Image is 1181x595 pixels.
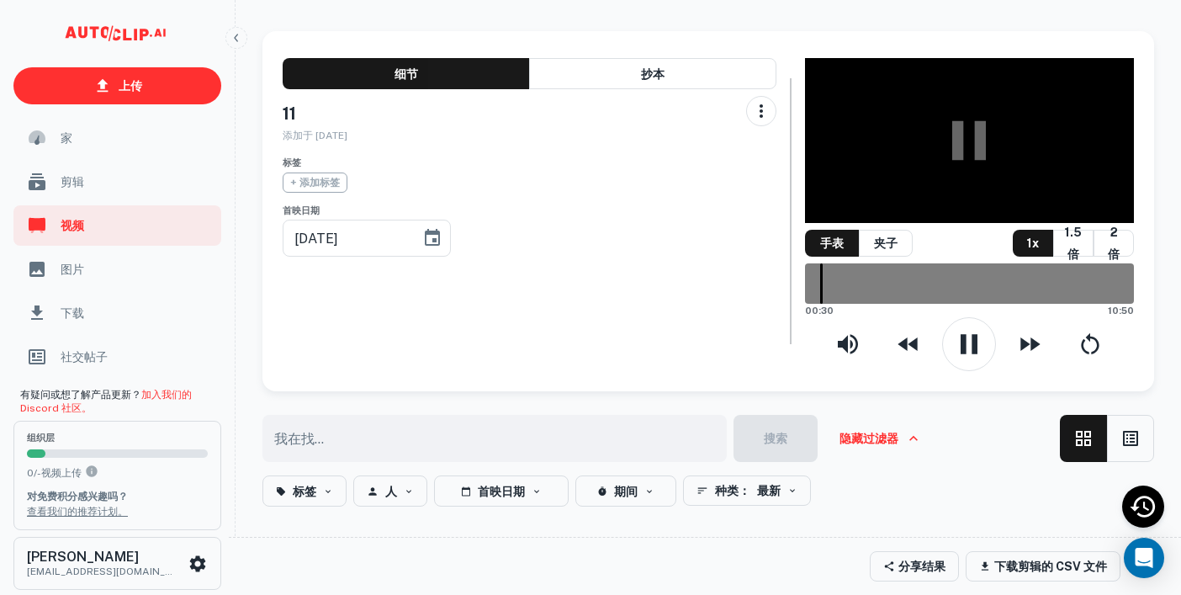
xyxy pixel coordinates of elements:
[27,566,198,577] font: [EMAIL_ADDRESS][DOMAIN_NAME]
[262,475,347,507] button: 标签
[61,219,84,232] font: 视频
[13,293,221,333] a: 下载
[61,263,84,276] font: 图片
[385,485,397,498] font: 人
[1122,486,1164,528] div: 最近活动
[34,467,37,479] font: /
[13,337,221,377] a: 社交帖子
[27,506,128,518] a: 查看我们的推荐计划。
[820,236,844,250] font: 手表
[1124,538,1164,578] div: 打开 Intercom Messenger
[13,67,221,104] a: 上传
[283,58,529,89] button: 细节
[529,58,776,89] button: 抄本
[283,130,313,141] font: 添加于
[575,475,676,507] button: 期间
[1108,305,1134,316] font: 10:50
[13,162,221,202] a: 剪辑
[283,205,320,215] font: 首映日期
[283,215,409,262] input: 月/日/年
[805,230,859,257] button: 手表
[614,485,638,498] font: 期间
[27,549,139,565] font: [PERSON_NAME]
[874,236,898,250] font: 夹子
[290,177,320,189] font: + 添加
[1027,236,1039,250] font: 1x
[13,421,221,530] button: 组织层0/-视频上传You can upload 10 videos per month on the creator tier. Upgrade to upload more.对免费积分感兴趣...
[994,560,1107,574] font: 下载剪辑的 CSV 文件
[870,551,959,582] button: 分享结果
[859,230,913,257] button: 夹子
[119,79,142,93] font: 上传
[434,475,569,507] button: 首映日期
[13,205,221,246] a: 视频
[966,551,1120,582] button: 下载剪辑的 CSV 文件
[262,415,717,462] input: 我在找...
[898,560,945,574] font: 分享结果
[45,433,55,443] font: 层
[416,221,449,255] button: 选择日期
[839,433,898,446] font: 隐藏过滤器
[283,104,296,124] font: 11
[1013,230,1053,257] button: 1x
[395,67,418,81] font: 细节
[1094,230,1134,257] button: 2倍
[824,415,934,462] button: 隐藏过滤器
[85,465,98,478] svg: You can upload 10 videos per month on the creator tier. Upgrade to upload more.
[61,175,84,189] font: 剪辑
[61,350,108,364] font: 社交帖子
[37,467,41,479] font: -
[478,485,525,498] font: 首映日期
[13,249,221,290] a: 图片
[641,67,665,81] font: 抄本
[757,484,781,497] font: 最新
[683,475,811,506] button: 种类： 最新
[283,157,301,167] font: 标签
[1108,226,1120,261] font: 2倍
[61,131,72,145] font: 家
[715,484,750,497] font: 种类：
[20,389,141,401] font: 有疑问或想了解产品更新？
[805,305,834,316] font: 00:30
[13,118,221,158] a: 家
[1053,230,1094,257] button: 1.5倍
[353,475,427,507] button: 人
[27,433,45,443] font: 组织
[61,306,84,320] font: 下载
[13,537,221,589] button: [PERSON_NAME][EMAIL_ADDRESS][DOMAIN_NAME]
[1065,226,1082,261] font: 1.5倍
[293,485,316,498] font: 标签
[27,491,128,502] font: 对免费积分感兴趣吗？
[315,130,347,141] font: [DATE]
[320,177,340,189] font: 标签
[27,467,34,479] font: 0
[41,467,82,479] font: 视频上传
